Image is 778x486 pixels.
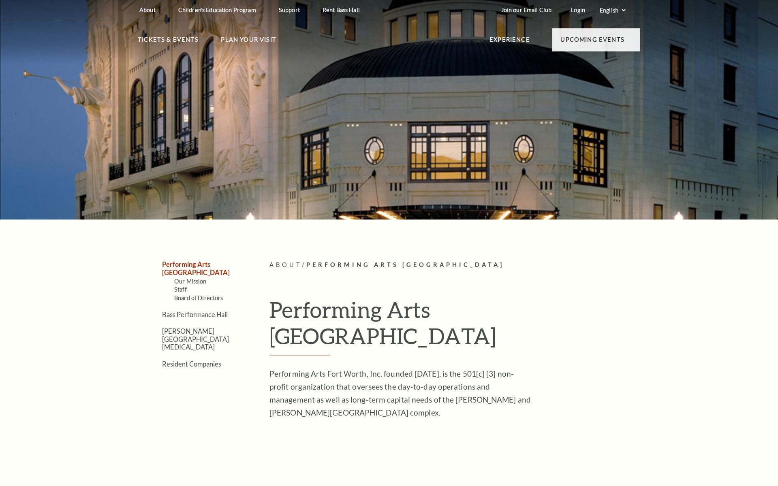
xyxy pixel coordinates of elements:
[174,286,187,293] a: Staff
[279,6,300,13] p: Support
[162,360,221,368] a: Resident Companies
[489,35,530,49] p: Experience
[306,261,504,268] span: Performing Arts [GEOGRAPHIC_DATA]
[162,327,229,351] a: [PERSON_NAME][GEOGRAPHIC_DATA][MEDICAL_DATA]
[269,296,640,356] h1: Performing Arts [GEOGRAPHIC_DATA]
[178,6,256,13] p: Children's Education Program
[269,260,640,270] p: /
[174,278,207,285] a: Our Mission
[221,35,276,49] p: Plan Your Visit
[162,260,230,276] a: Performing Arts [GEOGRAPHIC_DATA]
[138,35,199,49] p: Tickets & Events
[560,35,624,49] p: Upcoming Events
[174,294,223,301] a: Board of Directors
[269,261,302,268] span: About
[269,367,533,419] p: Performing Arts Fort Worth, Inc. founded [DATE], is the 501[c] [3] non-profit organization that o...
[323,6,360,13] p: Rent Bass Hall
[139,6,156,13] p: About
[162,311,228,318] a: Bass Performance Hall
[598,6,627,14] select: Select:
